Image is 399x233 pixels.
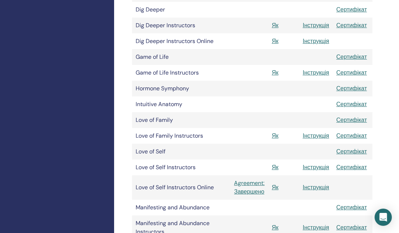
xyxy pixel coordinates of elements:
[272,224,278,231] a: Як
[132,2,230,18] td: Dig Deeper
[303,132,329,139] a: Інструкція
[336,69,367,76] a: Сертифікат
[336,132,367,139] a: Сертифікат
[132,200,230,215] td: Manifesting and Abundance
[303,69,329,76] a: Інструкція
[234,179,264,196] a: Agreement: Завершено
[132,160,230,175] td: Love of Self Instructors
[336,224,367,231] a: Сертифікат
[272,22,278,29] a: Як
[272,163,278,171] a: Як
[336,163,367,171] a: Сертифікат
[132,128,230,144] td: Love of Family Instructors
[375,209,392,226] div: Open Intercom Messenger
[132,81,230,96] td: Hormone Symphony
[272,37,278,45] a: Як
[132,33,230,49] td: Dig Deeper Instructors Online
[132,96,230,112] td: Intuitive Anatomy
[336,100,367,108] a: Сертифікат
[132,49,230,65] td: Game of Life
[336,116,367,124] a: Сертифікат
[336,6,367,13] a: Сертифікат
[303,184,329,191] a: Інструкція
[336,148,367,155] a: Сертифікат
[303,37,329,45] a: Інструкція
[303,163,329,171] a: Інструкція
[336,204,367,211] a: Сертифікат
[272,69,278,76] a: Як
[336,53,367,61] a: Сертифікат
[132,144,230,160] td: Love of Self
[132,175,230,200] td: Love of Self Instructors Online
[303,224,329,231] a: Інструкція
[132,18,230,33] td: Dig Deeper Instructors
[272,184,278,191] a: Як
[336,22,367,29] a: Сертифікат
[132,112,230,128] td: Love of Family
[132,65,230,81] td: Game of Life Instructors
[336,85,367,92] a: Сертифікат
[272,132,278,139] a: Як
[303,22,329,29] a: Інструкція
